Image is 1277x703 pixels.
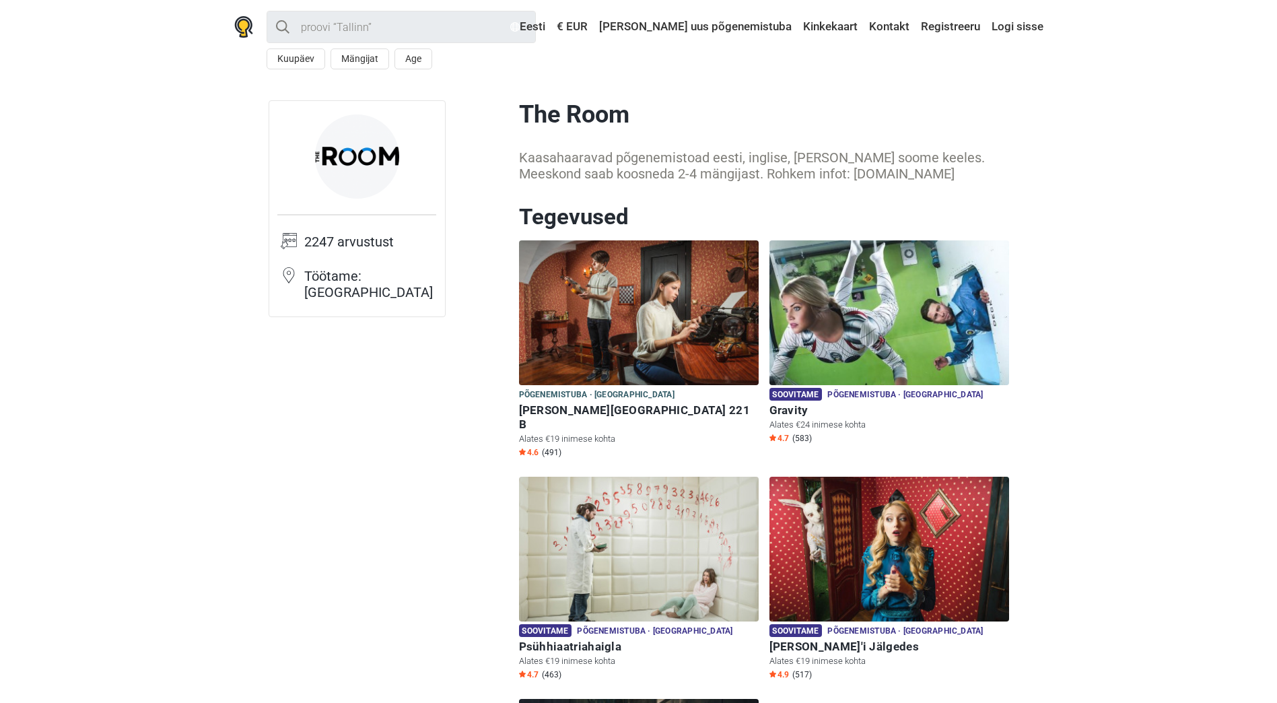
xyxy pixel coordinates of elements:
[769,240,1009,385] img: Gravity
[267,48,325,69] button: Kuupäev
[577,624,732,639] span: Põgenemistuba · [GEOGRAPHIC_DATA]
[331,48,389,69] button: Mängijat
[988,15,1043,39] a: Logi sisse
[519,203,1009,230] h2: Tegevused
[304,232,436,267] td: 2247 arvustust
[769,433,789,444] span: 4.7
[769,655,1009,667] p: Alates €19 inimese kohta
[507,15,549,39] a: Eesti
[769,624,823,637] span: Soovitame
[827,624,983,639] span: Põgenemistuba · [GEOGRAPHIC_DATA]
[769,671,776,677] img: Star
[234,16,253,38] img: Nowescape logo
[304,267,436,308] td: Töötame: [GEOGRAPHIC_DATA]
[542,447,561,458] span: (491)
[519,655,759,667] p: Alates €19 inimese kohta
[553,15,591,39] a: € EUR
[519,403,759,432] h6: [PERSON_NAME][GEOGRAPHIC_DATA] 221 B
[519,447,539,458] span: 4.6
[394,48,432,69] button: Age
[800,15,861,39] a: Kinkekaart
[519,477,759,622] img: Psühhiaatriahaigla
[769,477,1009,622] img: Alice'i Jälgedes
[519,100,1009,129] h1: The Room
[769,640,1009,654] h6: [PERSON_NAME]'i Jälgedes
[510,22,520,32] img: Eesti
[519,388,675,403] span: Põgenemistuba · [GEOGRAPHIC_DATA]
[918,15,983,39] a: Registreeru
[596,15,795,39] a: [PERSON_NAME] uus põgenemistuba
[769,669,789,680] span: 4.9
[519,433,759,445] p: Alates €19 inimese kohta
[769,240,1009,446] a: Gravity Soovitame Põgenemistuba · [GEOGRAPHIC_DATA] Gravity Alates €24 inimese kohta Star4.7 (583)
[519,624,572,637] span: Soovitame
[519,669,539,680] span: 4.7
[519,240,759,385] img: Baker Street 221 B
[827,388,983,403] span: Põgenemistuba · [GEOGRAPHIC_DATA]
[519,640,759,654] h6: Psühhiaatriahaigla
[866,15,913,39] a: Kontakt
[519,240,759,461] a: Baker Street 221 B Põgenemistuba · [GEOGRAPHIC_DATA] [PERSON_NAME][GEOGRAPHIC_DATA] 221 B Alates ...
[792,433,812,444] span: (583)
[769,388,823,401] span: Soovitame
[792,669,812,680] span: (517)
[769,419,1009,431] p: Alates €24 inimese kohta
[769,477,1009,683] a: Alice'i Jälgedes Soovitame Põgenemistuba · [GEOGRAPHIC_DATA] [PERSON_NAME]'i Jälgedes Alates €19 ...
[519,149,1009,182] div: Kaasahaaravad põgenemistoad eesti, inglise, [PERSON_NAME] soome keeles. Meeskond saab koosneda 2-...
[519,448,526,455] img: Star
[769,403,1009,417] h6: Gravity
[267,11,536,43] input: proovi “Tallinn”
[519,477,759,683] a: Psühhiaatriahaigla Soovitame Põgenemistuba · [GEOGRAPHIC_DATA] Psühhiaatriahaigla Alates €19 inim...
[519,671,526,677] img: Star
[542,669,561,680] span: (463)
[769,434,776,441] img: Star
